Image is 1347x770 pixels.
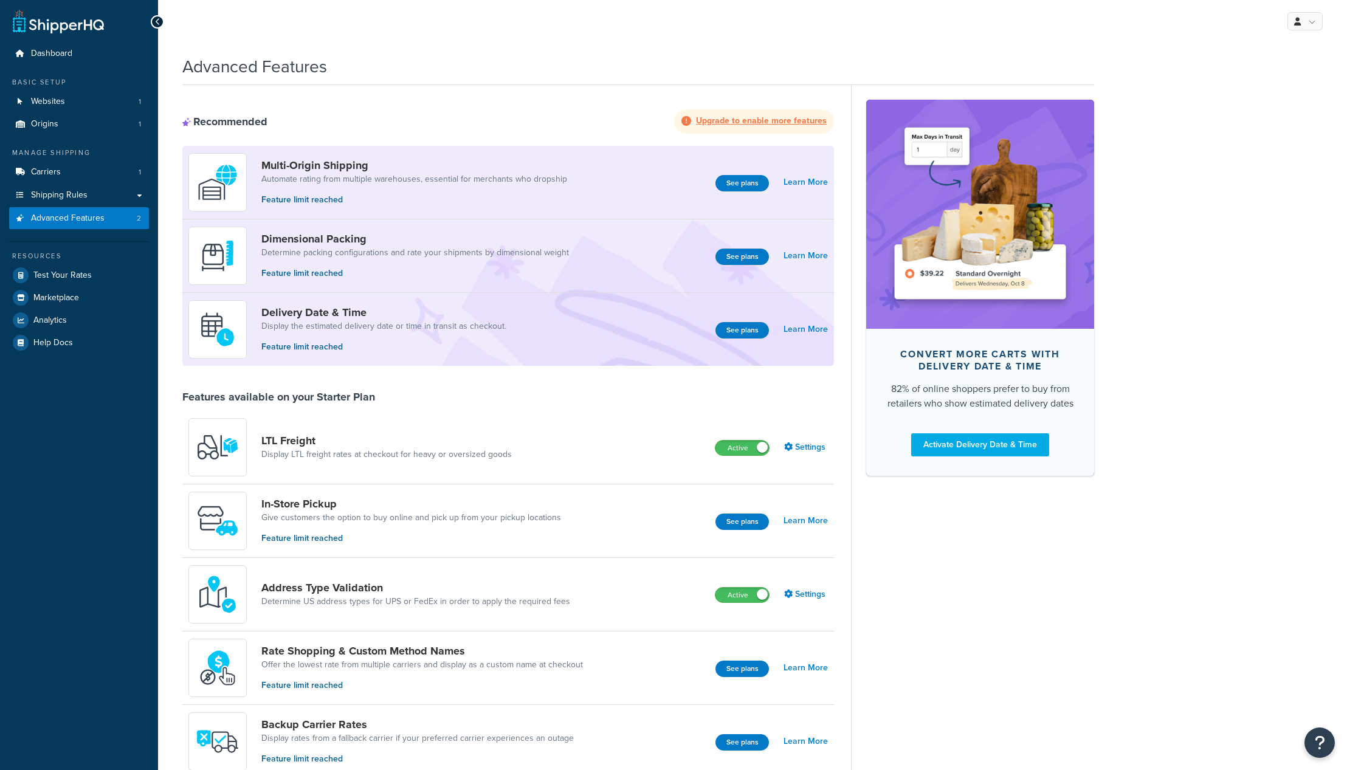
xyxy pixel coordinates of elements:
a: Settings [784,439,828,456]
p: Feature limit reached [261,267,569,280]
img: icon-duo-feat-backup-carrier-4420b188.png [196,720,239,763]
p: Feature limit reached [261,193,567,207]
span: Help Docs [33,338,73,348]
a: Help Docs [9,332,149,354]
a: Marketplace [9,287,149,309]
a: Learn More [784,174,828,191]
span: Websites [31,97,65,107]
img: WatD5o0RtDAAAAAElFTkSuQmCC [196,161,239,204]
a: Backup Carrier Rates [261,718,574,731]
a: Determine US address types for UPS or FedEx in order to apply the required fees [261,596,570,608]
div: Recommended [182,115,267,128]
a: Multi-Origin Shipping [261,159,567,172]
img: wfgcfpwTIucLEAAAAASUVORK5CYII= [196,500,239,542]
a: Display LTL freight rates at checkout for heavy or oversized goods [261,449,512,461]
div: Convert more carts with delivery date & time [886,348,1075,373]
span: 1 [139,97,141,107]
a: Advanced Features2 [9,207,149,230]
div: Resources [9,251,149,261]
a: LTL Freight [261,434,512,447]
a: See plans [715,175,769,191]
a: See plans [715,661,769,677]
div: Features available on your Starter Plan [182,390,375,404]
a: Display the estimated delivery date or time in transit as checkout. [261,320,506,332]
p: Feature limit reached [261,532,561,545]
a: Learn More [784,247,828,264]
a: Learn More [784,512,828,529]
li: Websites [9,91,149,113]
span: 1 [139,119,141,129]
div: 82% of online shoppers prefer to buy from retailers who show estimated delivery dates [886,382,1075,411]
a: Display rates from a fallback carrier if your preferred carrier experiences an outage [261,732,574,744]
img: gfkeb5ejjkALwAAAABJRU5ErkJggg== [196,308,239,351]
p: Feature limit reached [261,679,583,692]
span: 2 [137,213,141,224]
a: Give customers the option to buy online and pick up from your pickup locations [261,512,561,524]
a: Determine packing configurations and rate your shipments by dimensional weight [261,247,569,259]
li: Carriers [9,161,149,184]
span: Test Your Rates [33,270,92,281]
span: Marketplace [33,293,79,303]
img: feature-image-ddt-36eae7f7280da8017bfb280eaccd9c446f90b1fe08728e4019434db127062ab4.png [884,118,1076,310]
label: Active [715,588,769,602]
a: Settings [784,586,828,603]
a: Test Your Rates [9,264,149,286]
a: Activate Delivery Date & Time [911,433,1049,456]
a: See plans [715,322,769,339]
span: Origins [31,119,58,129]
img: y79ZsPf0fXUFUhFXDzUgf+ktZg5F2+ohG75+v3d2s1D9TjoU8PiyCIluIjV41seZevKCRuEjTPPOKHJsQcmKCXGdfprl3L4q7... [196,426,239,469]
a: In-Store Pickup [261,497,561,510]
a: See plans [715,249,769,265]
div: Basic Setup [9,77,149,88]
img: kIG8fy0lQAAAABJRU5ErkJggg== [196,573,239,616]
label: Active [715,441,769,455]
span: Shipping Rules [31,190,88,201]
img: icon-duo-feat-rate-shopping-ecdd8bed.png [196,647,239,689]
span: Dashboard [31,49,72,59]
a: Learn More [784,321,828,338]
img: DTVBYsAAAAAASUVORK5CYII= [196,235,239,277]
p: Feature limit reached [261,752,574,766]
span: Carriers [31,167,61,177]
p: Feature limit reached [261,340,506,354]
a: Analytics [9,309,149,331]
a: Origins1 [9,113,149,136]
a: Shipping Rules [9,184,149,207]
a: Learn More [784,659,828,676]
a: See plans [715,514,769,530]
span: Analytics [33,315,67,326]
a: Delivery Date & Time [261,306,506,319]
a: See plans [715,734,769,751]
a: Dimensional Packing [261,232,569,246]
a: Carriers1 [9,161,149,184]
span: 1 [139,167,141,177]
li: Advanced Features [9,207,149,230]
span: Advanced Features [31,213,105,224]
a: Learn More [784,733,828,750]
a: Automate rating from multiple warehouses, essential for merchants who dropship [261,173,567,185]
a: Address Type Validation [261,581,570,594]
button: Open Resource Center [1304,727,1335,758]
strong: Upgrade to enable more features [696,114,827,127]
h1: Advanced Features [182,55,327,78]
div: Manage Shipping [9,148,149,158]
a: Rate Shopping & Custom Method Names [261,644,583,658]
a: Offer the lowest rate from multiple carriers and display as a custom name at checkout [261,659,583,671]
a: Websites1 [9,91,149,113]
a: Dashboard [9,43,149,65]
li: Origins [9,113,149,136]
